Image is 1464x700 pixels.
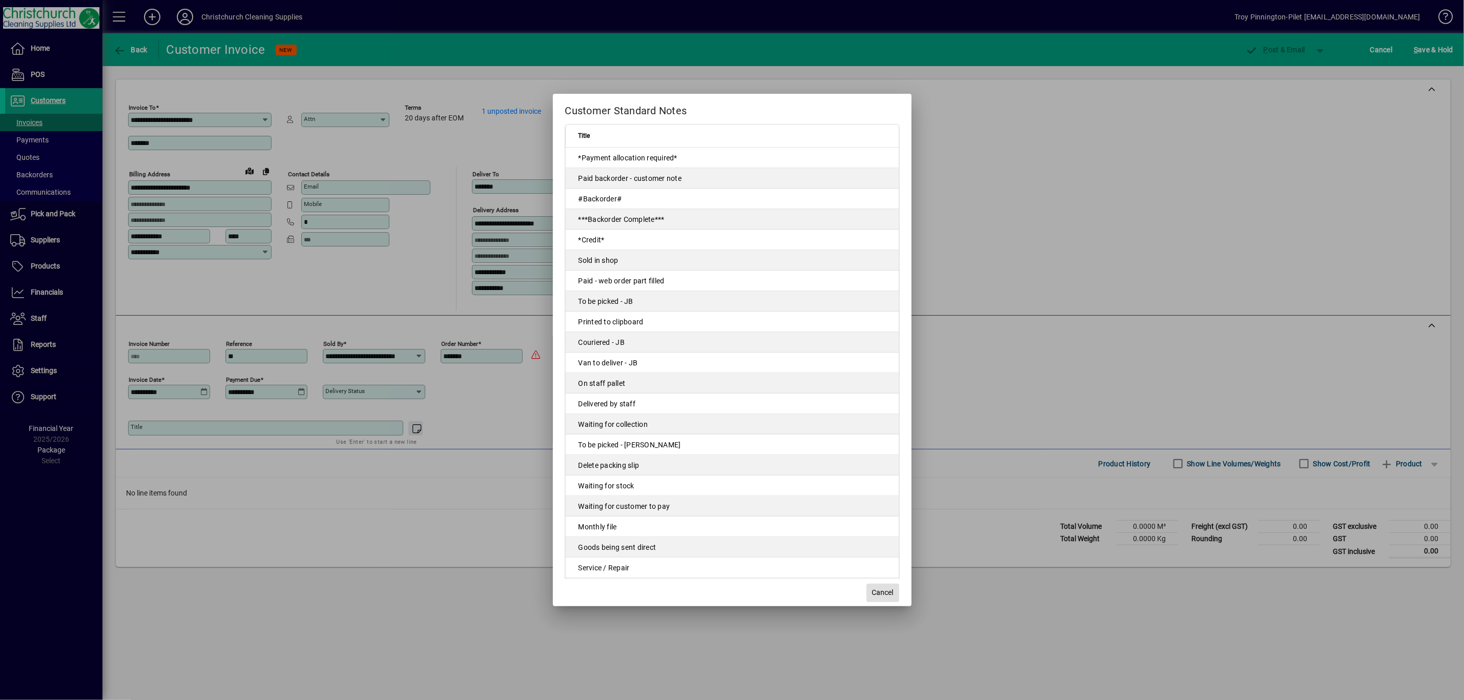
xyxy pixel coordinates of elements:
span: Cancel [872,587,894,598]
td: Goods being sent direct [566,537,899,558]
td: Do not action [566,578,899,599]
td: On staff pallet [566,373,899,394]
td: Monthly file [566,517,899,537]
td: #Backorder# [566,189,899,209]
td: Delete packing slip [566,455,899,476]
td: Sold in shop [566,250,899,271]
td: Van to deliver - JB [566,353,899,373]
td: Paid - web order part filled [566,271,899,291]
td: Delivered by staff [566,394,899,414]
td: Waiting for collection [566,414,899,435]
td: Waiting for customer to pay [566,496,899,517]
td: Paid backorder - customer note [566,168,899,189]
td: To be picked - JB [566,291,899,312]
td: Couriered - JB [566,332,899,353]
h2: Customer Standard Notes [553,94,912,123]
td: Waiting for stock [566,476,899,496]
button: Cancel [867,584,899,602]
td: To be picked - [PERSON_NAME] [566,435,899,455]
td: *Payment allocation required* [566,148,899,168]
td: Printed to clipboard [566,312,899,332]
span: Title [579,130,590,141]
td: Service / Repair [566,558,899,578]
